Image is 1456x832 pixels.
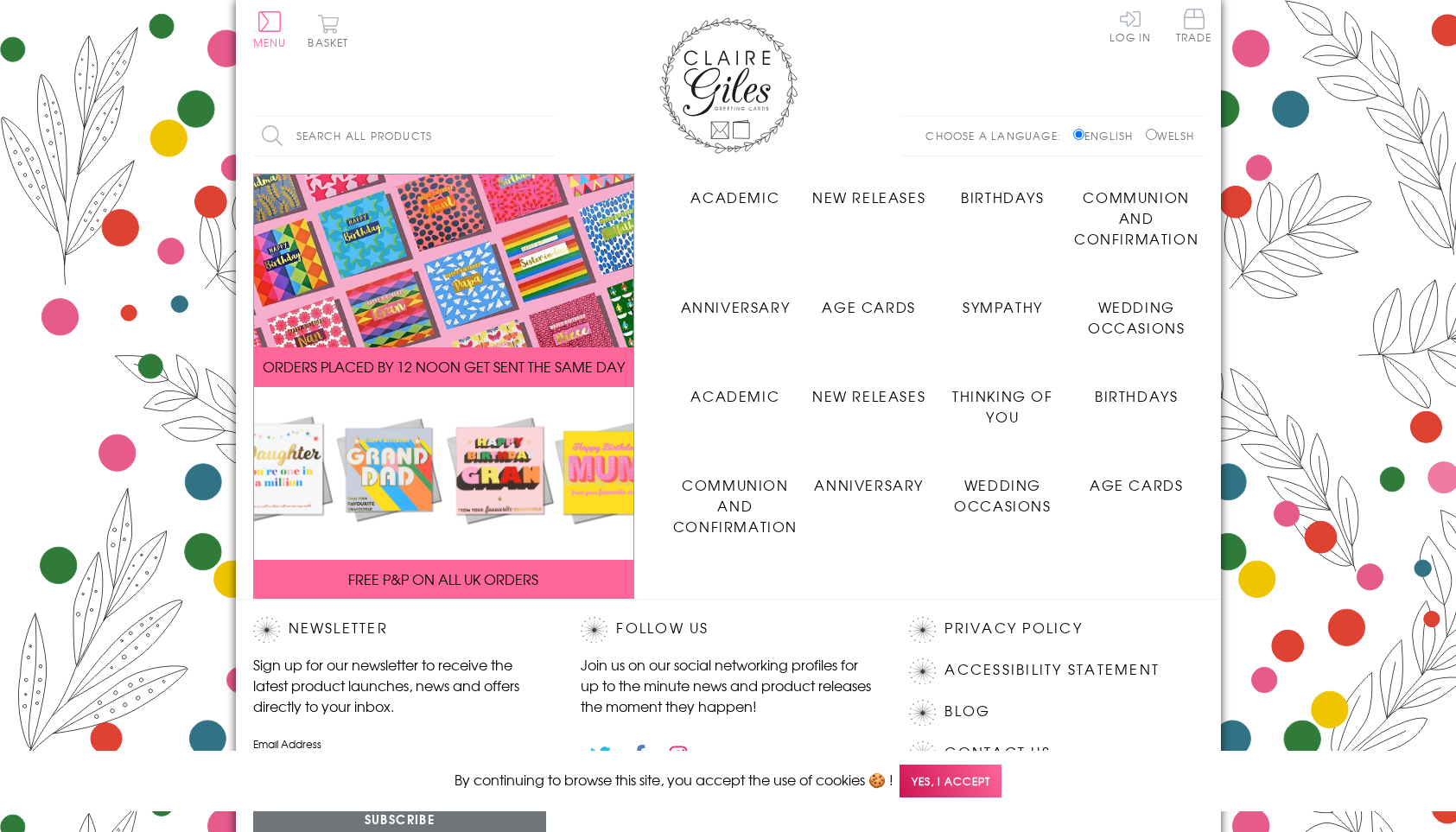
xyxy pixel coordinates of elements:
button: Basket [305,14,353,48]
a: Birthdays [936,174,1070,207]
span: Wedding Occasions [954,474,1051,516]
span: FREE P&P ON ALL UK ORDERS [348,568,538,589]
input: English [1073,129,1084,140]
a: Communion and Confirmation [1070,174,1204,249]
label: Welsh [1146,128,1195,143]
span: Communion and Confirmation [673,474,798,537]
span: Communion and Confirmation [1074,187,1198,249]
span: Menu [253,35,287,50]
p: Sign up for our newsletter to receive the latest product launches, news and offers directly to yo... [253,654,547,716]
img: Claire Giles Greetings Cards [659,17,798,154]
a: Log In [1109,9,1151,42]
a: Academic [669,174,803,207]
a: Age Cards [1070,461,1204,495]
span: Birthdays [1095,385,1178,406]
a: Accessibility Statement [944,658,1160,682]
span: Thinking of You [952,385,1053,427]
span: Academic [690,385,779,406]
a: Age Cards [802,283,936,317]
a: Birthdays [1070,372,1204,406]
a: Thinking of You [936,372,1070,427]
a: New Releases [802,372,936,406]
span: Yes, I accept [900,765,1001,798]
span: Birthdays [961,187,1044,207]
a: Communion and Confirmation [669,461,803,537]
a: Anniversary [669,283,803,317]
a: Wedding Occasions [1070,283,1204,338]
p: Join us on our social networking profiles for up to the minute news and product releases the mome... [581,654,874,716]
span: New Releases [812,187,925,207]
label: English [1073,128,1141,143]
h2: Newsletter [253,617,547,643]
label: Email Address [253,736,547,752]
a: Blog [944,700,990,723]
a: New Releases [802,174,936,207]
span: Trade [1176,9,1212,42]
span: New Releases [812,385,925,406]
a: Contact Us [944,741,1050,765]
button: Menu [253,11,287,48]
p: Choose a language: [925,128,1070,143]
span: Anniversary [681,296,791,317]
a: Anniversary [802,461,936,495]
span: Wedding Occasions [1088,296,1185,338]
a: Privacy Policy [944,617,1082,640]
span: ORDERS PLACED BY 12 NOON GET SENT THE SAME DAY [263,356,625,377]
h2: Follow Us [581,617,874,643]
span: Academic [690,187,779,207]
input: Search all products [253,117,556,156]
span: Age Cards [822,296,915,317]
a: Sympathy [936,283,1070,317]
span: Sympathy [963,296,1043,317]
span: Anniversary [814,474,924,495]
a: Academic [669,372,803,406]
input: Welsh [1146,129,1157,140]
a: Trade [1176,9,1212,46]
span: Age Cards [1090,474,1183,495]
input: Search [538,117,556,156]
a: Wedding Occasions [936,461,1070,516]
